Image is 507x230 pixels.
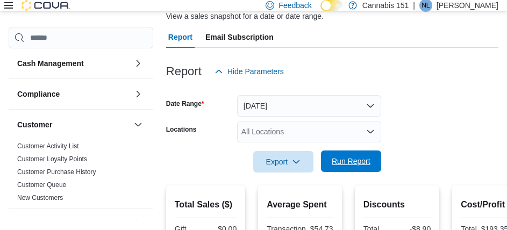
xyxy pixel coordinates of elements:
[132,88,145,100] button: Compliance
[227,66,284,77] span: Hide Parameters
[17,155,87,163] a: Customer Loyalty Points
[210,61,288,82] button: Hide Parameters
[253,151,313,172] button: Export
[17,89,130,99] button: Compliance
[267,198,333,211] h2: Average Spent
[321,150,381,172] button: Run Report
[17,181,66,189] a: Customer Queue
[17,219,130,229] button: Discounts & Promotions
[17,58,130,69] button: Cash Management
[17,168,96,176] a: Customer Purchase History
[166,125,197,134] label: Locations
[166,99,204,108] label: Date Range
[332,156,370,167] span: Run Report
[168,26,192,48] span: Report
[132,57,145,70] button: Cash Management
[17,89,60,99] h3: Compliance
[17,219,105,229] h3: Discounts & Promotions
[363,198,431,211] h2: Discounts
[17,142,79,150] a: Customer Activity List
[205,26,274,48] span: Email Subscription
[9,140,153,209] div: Customer
[132,118,145,131] button: Customer
[17,58,84,69] h3: Cash Management
[260,151,307,172] span: Export
[17,142,79,150] span: Customer Activity List
[166,11,324,22] div: View a sales snapshot for a date or date range.
[175,198,237,211] h2: Total Sales ($)
[17,194,63,202] a: New Customers
[237,95,381,117] button: [DATE]
[166,65,202,78] h3: Report
[366,127,375,136] button: Open list of options
[17,119,52,130] h3: Customer
[17,119,130,130] button: Customer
